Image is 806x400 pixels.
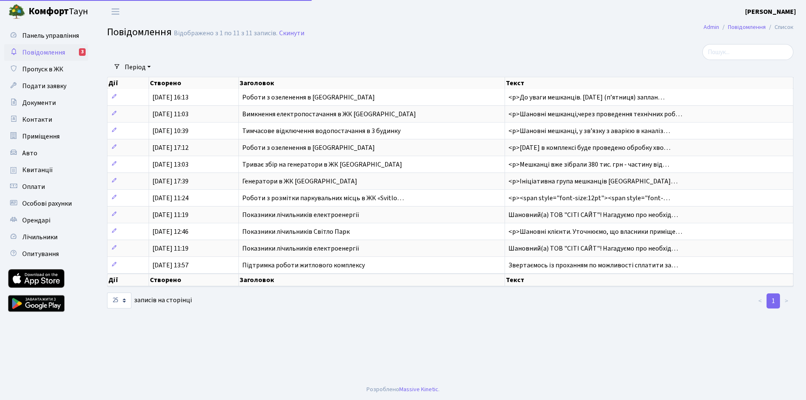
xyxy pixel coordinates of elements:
[22,65,63,74] span: Пропуск в ЖК
[242,93,375,102] span: Роботи з озеленення в [GEOGRAPHIC_DATA]
[508,210,678,220] span: Шановний(а) ТОВ "СІТІ САЙТ"! Нагадуємо про необхід…
[745,7,796,17] a: [PERSON_NAME]
[4,145,88,162] a: Авто
[4,78,88,94] a: Подати заявку
[4,229,88,246] a: Лічильники
[239,274,505,286] th: Заголовок
[174,29,277,37] div: Відображено з 1 по 11 з 11 записів.
[152,227,188,236] span: [DATE] 12:46
[508,93,665,102] span: <p>До уваги мешканців. [DATE] (пʼятниця) заплан…
[105,5,126,18] button: Переключити навігацію
[22,115,52,124] span: Контакти
[152,93,188,102] span: [DATE] 16:13
[508,110,682,119] span: <p>Шановні мешканці,через проведення технічних роб…
[29,5,88,19] span: Таун
[152,177,188,186] span: [DATE] 17:39
[29,5,69,18] b: Комфорт
[704,23,719,31] a: Admin
[242,143,375,152] span: Роботи з озеленення в [GEOGRAPHIC_DATA]
[242,261,365,270] span: Підтримка роботи житлового комплексу
[4,128,88,145] a: Приміщення
[152,143,188,152] span: [DATE] 17:12
[22,249,59,259] span: Опитування
[4,178,88,195] a: Оплати
[152,126,188,136] span: [DATE] 10:39
[239,77,505,89] th: Заголовок
[152,160,188,169] span: [DATE] 13:03
[745,7,796,16] b: [PERSON_NAME]
[4,111,88,128] a: Контакти
[107,274,149,286] th: Дії
[22,81,66,91] span: Подати заявку
[22,199,72,208] span: Особові рахунки
[508,143,670,152] span: <p>[DATE] в комплексі буде проведено обробку хво…
[242,210,359,220] span: Показники лічильників електроенергії
[4,212,88,229] a: Орендарі
[152,110,188,119] span: [DATE] 11:03
[508,177,678,186] span: <p>Ініціативна група мешканців [GEOGRAPHIC_DATA]…
[242,227,350,236] span: Показники лічильників Світло Парк
[152,193,188,203] span: [DATE] 11:24
[702,44,793,60] input: Пошук...
[8,3,25,20] img: logo.png
[242,177,357,186] span: Генератори в ЖК [GEOGRAPHIC_DATA]
[4,44,88,61] a: Повідомлення3
[149,274,239,286] th: Створено
[508,160,669,169] span: <p>Мешканці вже зібрали 380 тис. грн - частину від…
[508,193,670,203] span: <p><span style="font-size:12pt"><span style="font-…
[22,216,50,225] span: Орендарі
[4,195,88,212] a: Особові рахунки
[22,149,37,158] span: Авто
[242,126,400,136] span: Тимчасове відключення водопостачання в 3 будинку
[107,25,172,39] span: Повідомлення
[149,77,239,89] th: Створено
[152,261,188,270] span: [DATE] 13:57
[242,244,359,253] span: Показники лічильників електроенергії
[107,293,131,308] select: записів на сторінці
[505,77,793,89] th: Текст
[22,48,65,57] span: Повідомлення
[242,110,416,119] span: Вимкнення електропостачання в ЖК [GEOGRAPHIC_DATA]
[152,210,188,220] span: [DATE] 11:19
[79,48,86,56] div: 3
[152,244,188,253] span: [DATE] 11:19
[728,23,766,31] a: Повідомлення
[22,98,56,107] span: Документи
[366,385,440,394] div: Розроблено .
[4,162,88,178] a: Квитанції
[4,94,88,111] a: Документи
[505,274,793,286] th: Текст
[4,27,88,44] a: Панель управління
[242,193,404,203] span: Роботи з розмітки паркувальних місць в ЖК «Svitlo…
[121,60,154,74] a: Період
[22,233,58,242] span: Лічильники
[279,29,304,37] a: Скинути
[242,160,402,169] span: Триває збір на генератори в ЖК [GEOGRAPHIC_DATA]
[4,246,88,262] a: Опитування
[22,182,45,191] span: Оплати
[107,293,192,308] label: записів на сторінці
[767,293,780,308] a: 1
[107,77,149,89] th: Дії
[691,18,806,36] nav: breadcrumb
[508,126,670,136] span: <p>Шановні мешканці, у звʼязку з аварією в каналіз…
[22,165,53,175] span: Квитанції
[508,244,678,253] span: Шановний(а) ТОВ "СІТІ САЙТ"! Нагадуємо про необхід…
[22,31,79,40] span: Панель управління
[508,227,682,236] span: <p>Шановні клієнти. Уточнюємо, що власники приміще…
[399,385,438,394] a: Massive Kinetic
[766,23,793,32] li: Список
[508,261,678,270] span: Звертаємось із проханням по можливості сплатити за…
[22,132,60,141] span: Приміщення
[4,61,88,78] a: Пропуск в ЖК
